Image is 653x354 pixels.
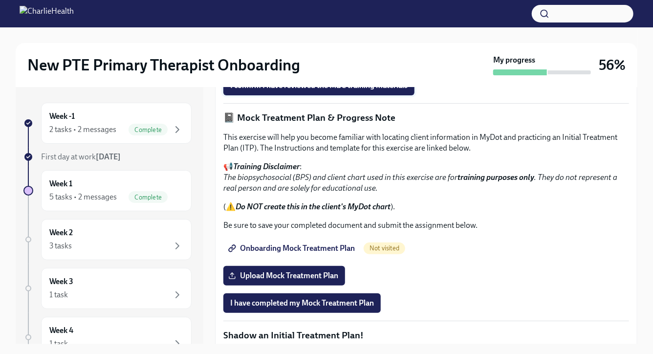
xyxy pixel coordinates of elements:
a: Week -12 tasks • 2 messagesComplete [23,103,192,144]
a: Week 31 task [23,268,192,309]
div: 2 tasks • 2 messages [49,124,116,135]
label: Upload Mock Treatment Plan [223,266,345,286]
h6: Week -1 [49,111,75,122]
a: Week 23 tasks [23,219,192,260]
span: First day at work [41,152,121,161]
h6: Week 3 [49,276,73,287]
strong: training purposes only [457,173,534,182]
a: Onboarding Mock Treatment Plan [223,239,362,258]
h6: Week 4 [49,325,73,336]
p: 📓 Mock Treatment Plan & Progress Note [223,111,629,124]
em: The biopsychosocial (BPS) and client chart used in this exercise are for . They do not represent ... [223,173,617,193]
p: (⚠️ ). [223,201,629,212]
h6: Week 1 [49,178,72,189]
h6: Week 2 [49,227,73,238]
p: This exercise will help you become familiar with locating client information in MyDot and practic... [223,132,629,154]
strong: Do NOT create this in the client's MyDot chart [236,202,391,211]
span: I have completed my Mock Treatment Plan [230,298,374,308]
strong: My progress [493,55,535,66]
h3: 56% [599,56,626,74]
span: Onboarding Mock Treatment Plan [230,243,355,253]
h2: New PTE Primary Therapist Onboarding [27,55,300,75]
a: Week 15 tasks • 2 messagesComplete [23,170,192,211]
span: Complete [129,194,168,201]
span: Not visited [364,244,405,252]
p: Shadow an Initial Treatment Plan! [223,329,629,342]
img: CharlieHealth [20,6,74,22]
strong: [DATE] [96,152,121,161]
a: First day at work[DATE] [23,152,192,162]
button: I have completed my Mock Treatment Plan [223,293,381,313]
div: 1 task [49,289,68,300]
span: Upload Mock Treatment Plan [230,271,338,281]
div: 1 task [49,338,68,349]
p: 📢 : [223,161,629,194]
strong: Training Disclaimer [233,162,300,171]
span: Complete [129,126,168,133]
p: Be sure to save your completed document and submit the assignment below. [223,220,629,231]
div: 5 tasks • 2 messages [49,192,117,202]
div: 3 tasks [49,241,72,251]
